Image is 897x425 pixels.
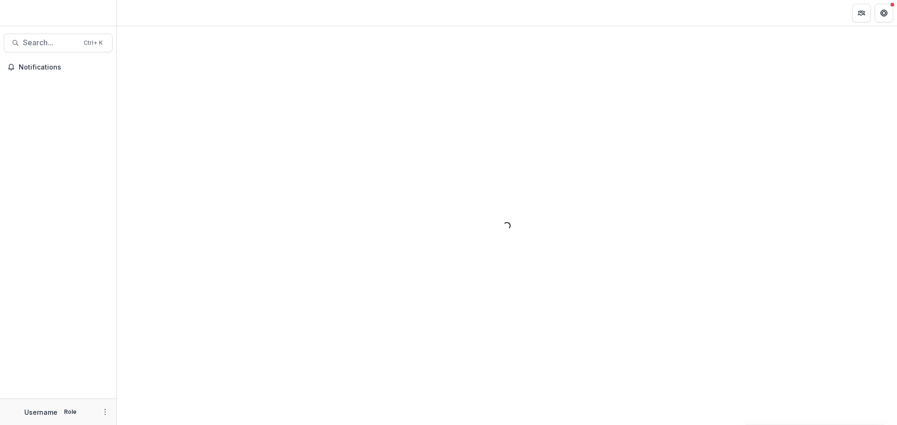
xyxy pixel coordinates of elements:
button: Get Help [875,4,893,22]
span: Notifications [19,63,109,71]
span: Search... [23,38,78,47]
button: More [100,406,111,418]
button: Search... [4,34,113,52]
button: Notifications [4,60,113,75]
p: Username [24,407,57,417]
button: Partners [852,4,871,22]
div: Ctrl + K [82,38,105,48]
p: Role [61,408,79,416]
